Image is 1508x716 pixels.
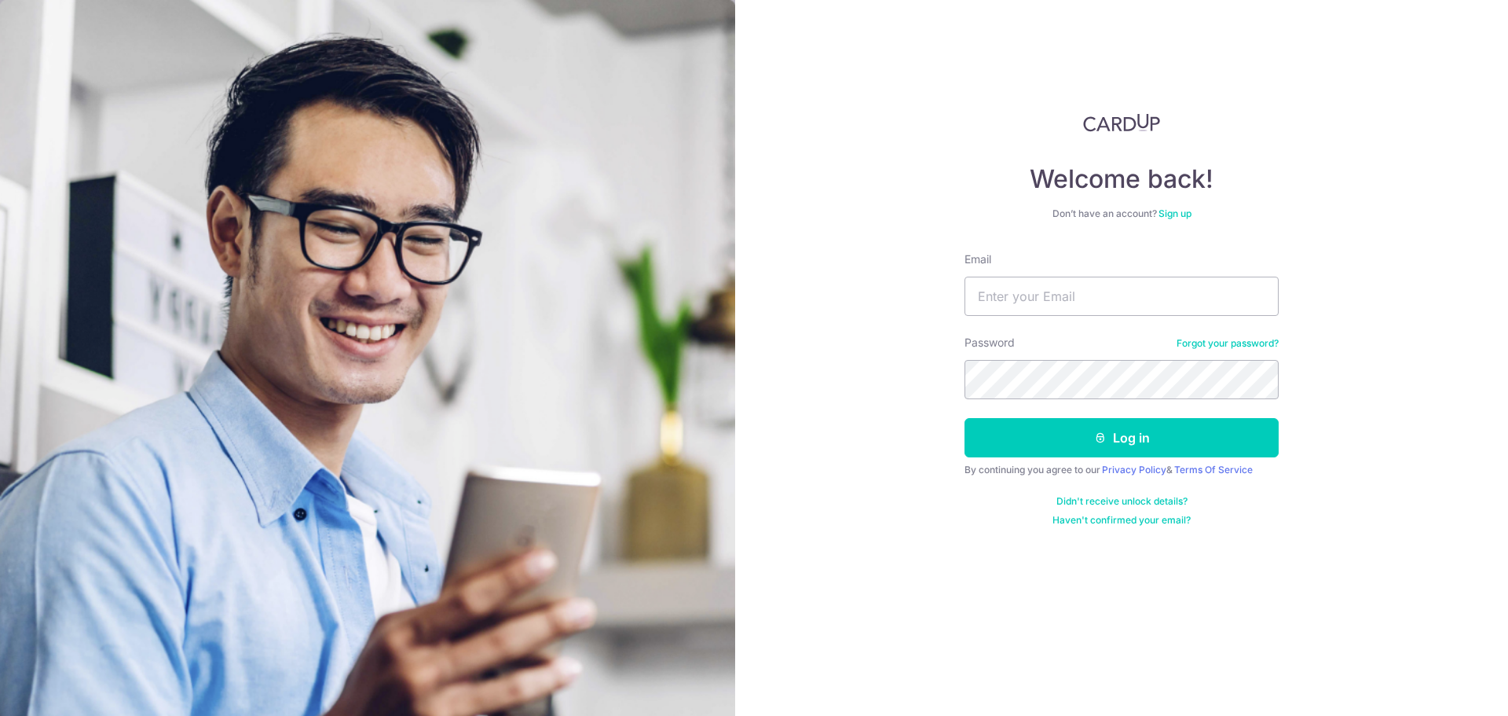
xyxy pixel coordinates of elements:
h4: Welcome back! [964,163,1279,195]
div: By continuing you agree to our & [964,464,1279,476]
img: CardUp Logo [1083,113,1160,132]
button: Log in [964,418,1279,457]
label: Password [964,335,1015,351]
input: Enter your Email [964,277,1279,316]
a: Forgot your password? [1177,337,1279,350]
div: Don’t have an account? [964,207,1279,220]
a: Sign up [1158,207,1191,219]
label: Email [964,252,991,267]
